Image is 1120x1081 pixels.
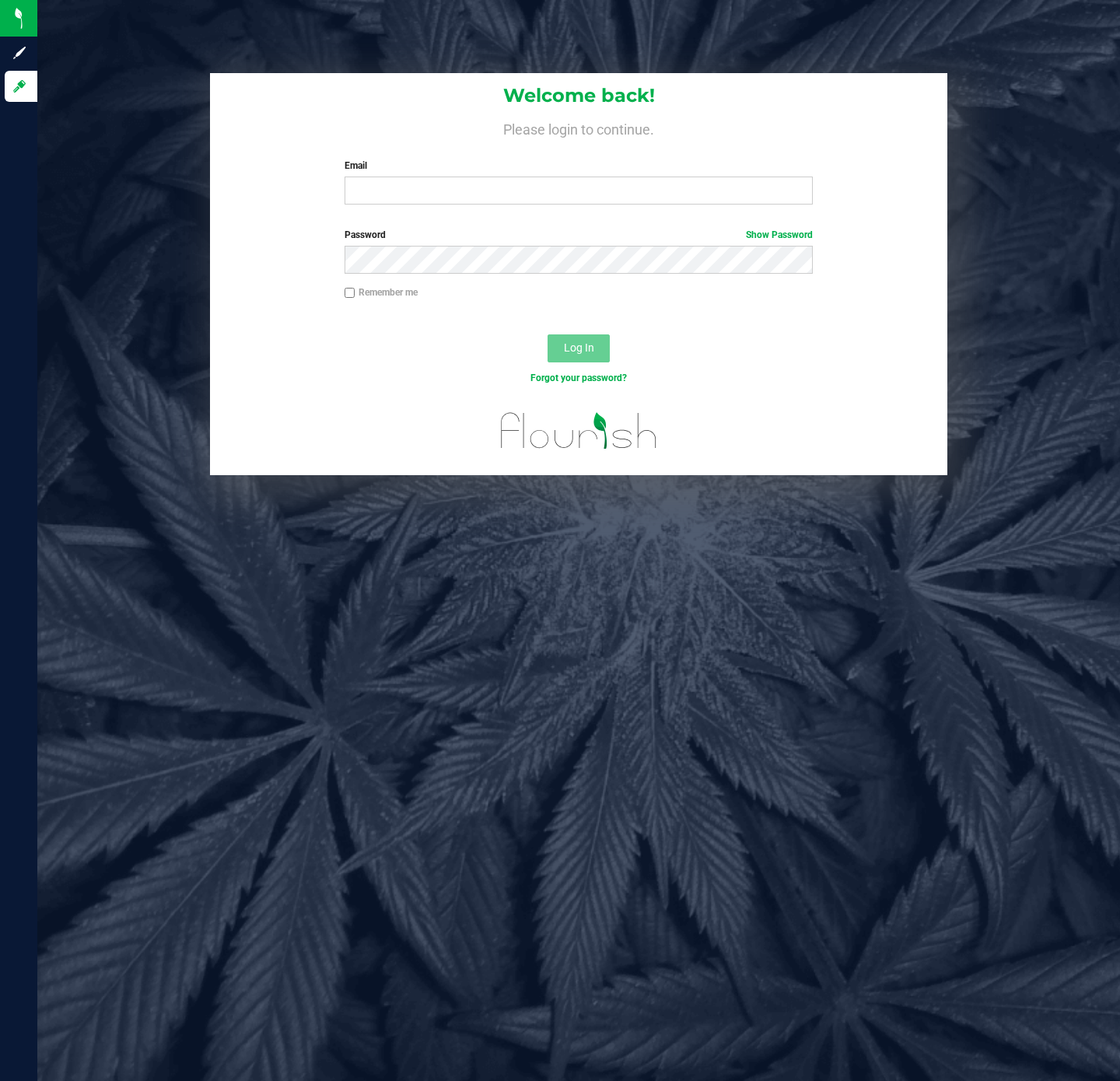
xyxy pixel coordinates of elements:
a: Forgot your password? [530,373,627,383]
inline-svg: Sign up [12,45,27,61]
input: Remember me [345,288,355,299]
a: Show Password [746,229,813,240]
span: Log In [564,341,594,354]
img: flourish_logo.svg [487,401,671,460]
label: Remember me [345,285,418,299]
button: Log In [548,334,610,362]
h4: Please login to continue. [210,118,947,137]
span: Password [345,229,386,240]
inline-svg: Log in [12,79,27,94]
label: Email [345,159,813,173]
h1: Welcome back! [210,86,947,106]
